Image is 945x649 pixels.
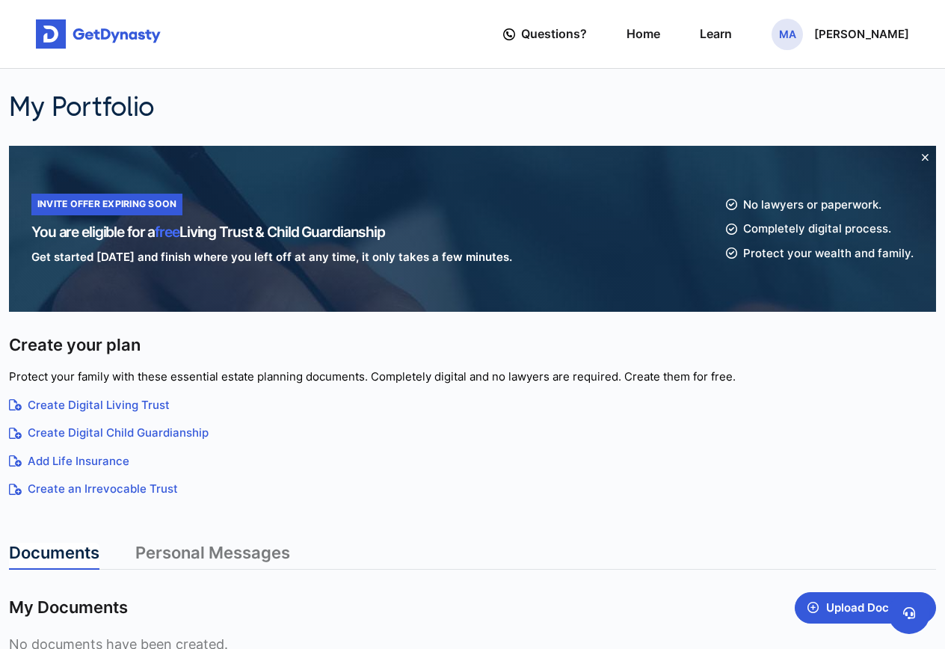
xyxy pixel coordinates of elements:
span: Create your plan [9,334,141,356]
button: Upload Document [795,592,936,624]
a: Create an Irrevocable Trust [9,481,936,498]
span: My Documents [9,597,128,618]
a: Personal Messages [135,543,290,570]
button: MA[PERSON_NAME] [772,19,909,50]
p: Protect your family with these essential estate planning documents. Completely digital and no law... [9,369,936,386]
a: Questions? [503,13,587,55]
a: Add Life Insurance [9,453,936,470]
span: Questions? [521,20,587,48]
h1: You are eligible for a Living Trust & Child Guardianship [31,223,385,242]
h3: Get started [DATE] and finish where you left off at any time, it only takes a few minutes. [31,250,512,265]
a: No lawyers or paperwork. [726,197,914,214]
a: Documents [9,543,99,570]
p: [PERSON_NAME] [814,28,909,40]
a: Completely digital process. [726,221,914,238]
a: Create Digital Child Guardianship [9,425,936,442]
a: Learn [700,13,732,55]
img: Get started for free with Dynasty Trust Company [36,19,161,49]
span: MA [772,19,803,50]
div: INVITE OFFER EXPIRING SOON [31,194,182,215]
a: Protect your wealth and family. [726,245,914,262]
a: Home [627,13,660,55]
h2: My Portfolio [9,91,696,123]
a: Create Digital Living Trust [9,397,936,414]
span: free [155,223,179,241]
